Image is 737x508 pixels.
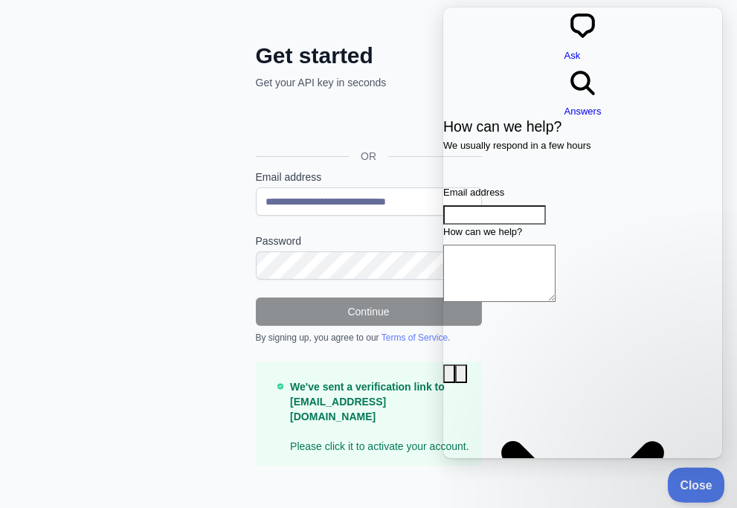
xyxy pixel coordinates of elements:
p: Please click it to activate your account. [290,379,469,454]
a: Terms of Service [382,332,448,343]
span: OR [349,149,388,164]
iframe: Help Scout Beacon - Close [668,467,726,502]
label: Email address [256,170,482,184]
strong: We've sent a verification link to [EMAIL_ADDRESS][DOMAIN_NAME] [290,381,445,422]
button: Continue [256,298,482,326]
p: Get your API key in seconds [256,75,482,90]
div: By signing up, you agree to our . [256,332,482,344]
h2: Get started [256,42,482,69]
label: Password [256,234,482,248]
iframe: ปุ่มลงชื่อเข้าใช้ด้วย Google [248,106,486,139]
iframe: Help Scout Beacon - Live Chat, Contact Form, and Knowledge Base [443,7,722,458]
